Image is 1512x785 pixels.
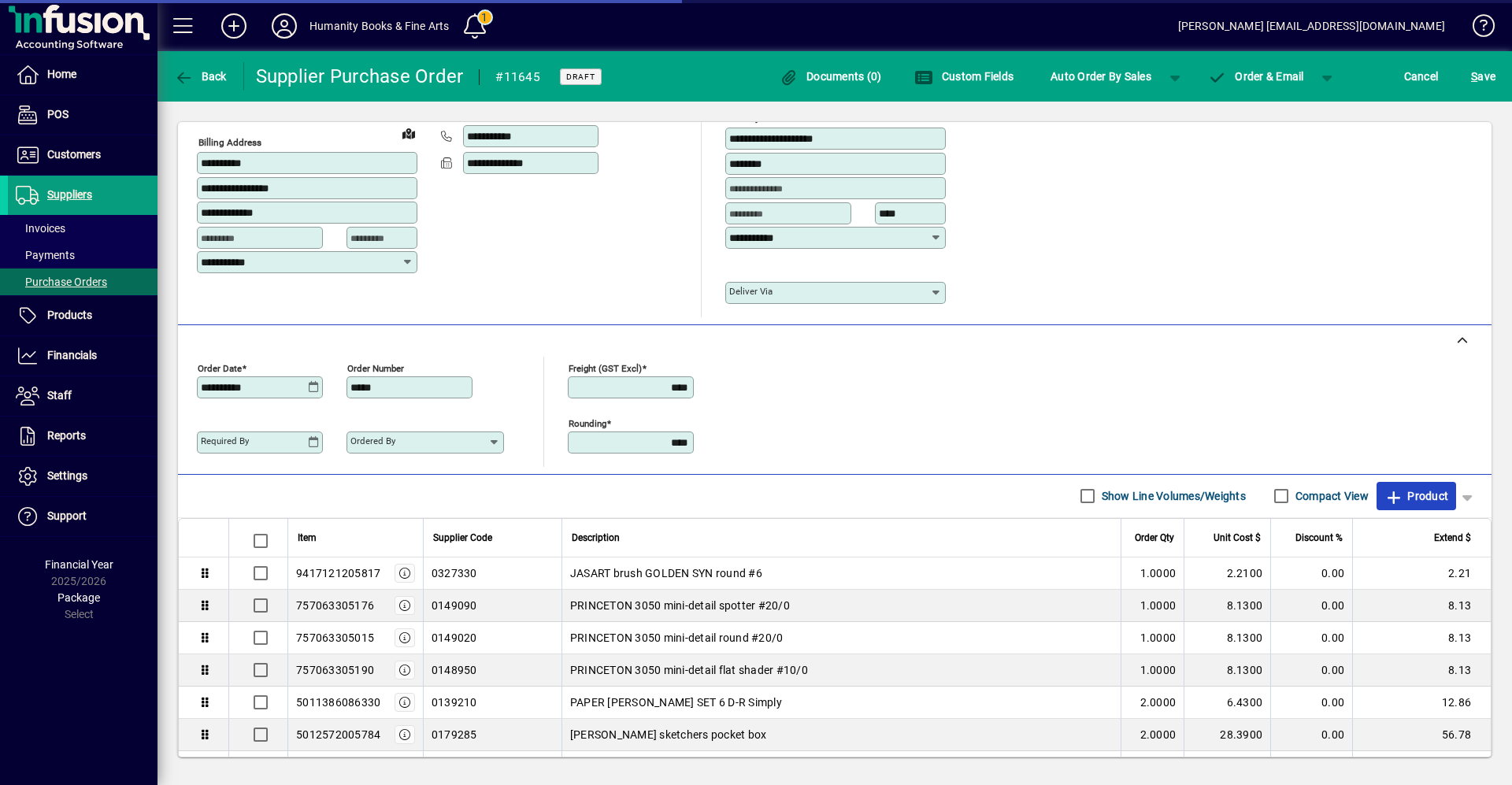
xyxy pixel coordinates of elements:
td: 0149020 [423,622,561,654]
span: Product [1384,483,1448,509]
td: 28.3900 [1184,719,1270,751]
td: 0179285 [423,719,561,751]
span: Custom Fields [914,70,1014,83]
button: Auto Order By Sales [1043,62,1159,91]
span: Cancel [1404,64,1439,89]
td: 2.0000 [1121,687,1184,719]
button: Back [170,62,231,91]
td: 0139210 [423,687,561,719]
td: 12.86 [1352,687,1491,719]
span: Products [47,309,92,321]
span: PAPER [PERSON_NAME] SET 6 D-R Simply [570,694,782,710]
button: Add [209,12,259,40]
td: 6.3500 [1184,751,1270,783]
span: POS [47,108,69,120]
span: Package [57,591,100,604]
td: 0.00 [1270,719,1352,751]
mat-label: Freight (GST excl) [569,362,642,373]
label: Compact View [1292,488,1369,504]
a: Products [8,296,157,335]
span: Unit Cost $ [1214,529,1261,546]
td: 0.00 [1270,751,1352,783]
span: Supplier Code [433,529,492,546]
span: Home [47,68,76,80]
span: Customers [47,148,101,161]
span: Order & Email [1208,70,1304,83]
span: PRINCETON 3050 mini-detail round #20/0 [570,630,784,646]
td: 8.1300 [1184,654,1270,687]
div: 5011386086330 [296,694,380,710]
div: Supplier Purchase Order [256,64,464,89]
label: Show Line Volumes/Weights [1099,488,1246,504]
td: 5354512 [423,751,561,783]
span: Payments [16,249,75,261]
a: Staff [8,376,157,416]
div: 9417121205817 [296,565,380,581]
td: 0.00 [1270,557,1352,590]
td: 0327330 [423,557,561,590]
td: 8.13 [1352,590,1491,622]
mat-label: Ordered by [350,435,395,446]
td: 1.0000 [1121,622,1184,654]
span: Description [572,529,620,546]
button: Profile [259,12,309,40]
td: 8.1300 [1184,622,1270,654]
div: 757063305176 [296,598,374,613]
td: 0.00 [1270,622,1352,654]
td: 2.21 [1352,557,1491,590]
a: Knowledge Base [1461,3,1492,54]
div: #11645 [495,65,540,90]
a: Invoices [8,215,157,242]
button: Custom Fields [910,62,1017,91]
span: Purchase Orders [16,276,107,288]
a: Support [8,497,157,536]
span: Financials [47,349,97,361]
td: 1.0000 [1121,590,1184,622]
div: 757063305190 [296,662,374,678]
a: Customers [8,135,157,175]
mat-label: Deliver via [729,286,773,297]
span: Extend $ [1434,529,1471,546]
mat-label: Rounding [569,417,606,428]
span: S [1471,70,1477,83]
span: JASART brush GOLDEN SYN round #6 [570,565,762,581]
span: Auto Order By Sales [1051,64,1151,89]
span: Financial Year [45,558,113,571]
td: 5.0000 [1121,751,1184,783]
a: Reports [8,417,157,456]
span: Reports [47,429,86,442]
button: Save [1467,62,1499,91]
mat-label: Order date [198,362,242,373]
span: PRINCETON 3050 mini-detail spotter #20/0 [570,598,790,613]
a: POS [8,95,157,135]
td: 0.00 [1270,590,1352,622]
div: 5012572005784 [296,727,380,742]
mat-label: Order number [347,362,404,373]
td: 0.00 [1270,687,1352,719]
span: Draft [566,72,595,82]
button: Documents (0) [776,62,886,91]
td: 0149090 [423,590,561,622]
a: View on map [396,120,421,146]
td: 8.1300 [1184,590,1270,622]
span: Order Qty [1135,529,1174,546]
button: Order & Email [1200,62,1312,91]
button: Product [1377,482,1456,510]
td: 1.0000 [1121,557,1184,590]
app-page-header-button: Back [157,62,244,91]
span: [PERSON_NAME] sketchers pocket box [570,727,767,742]
a: Home [8,55,157,94]
span: ave [1471,64,1495,89]
span: Back [174,70,227,83]
td: 8.13 [1352,654,1491,687]
td: 0.00 [1270,654,1352,687]
a: Settings [8,457,157,496]
td: 2.2100 [1184,557,1270,590]
span: Suppliers [47,188,92,201]
span: Item [298,529,317,546]
td: 6.4300 [1184,687,1270,719]
div: [PERSON_NAME] [EMAIL_ADDRESS][DOMAIN_NAME] [1178,13,1445,39]
a: Payments [8,242,157,268]
span: Settings [47,469,87,482]
span: Discount % [1295,529,1343,546]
